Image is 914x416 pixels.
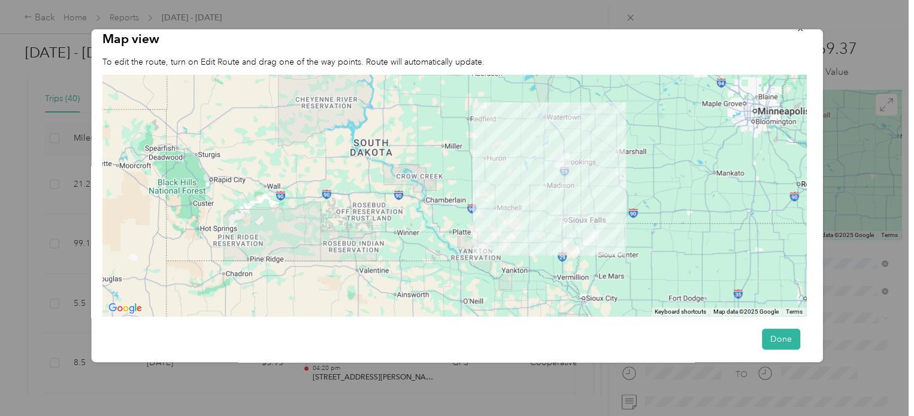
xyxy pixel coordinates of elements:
span: Map data ©2025 Google [713,308,779,315]
p: To edit the route, turn on Edit Route and drag one of the way points. Route will automatically up... [102,56,800,68]
iframe: Everlance-gr Chat Button Frame [847,349,914,416]
img: Google [105,300,145,316]
a: Terms (opens in new tab) [786,308,803,315]
p: Map view [102,31,800,47]
button: Done [761,329,800,350]
a: Open this area in Google Maps (opens a new window) [105,300,145,316]
button: Keyboard shortcuts [655,308,706,316]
